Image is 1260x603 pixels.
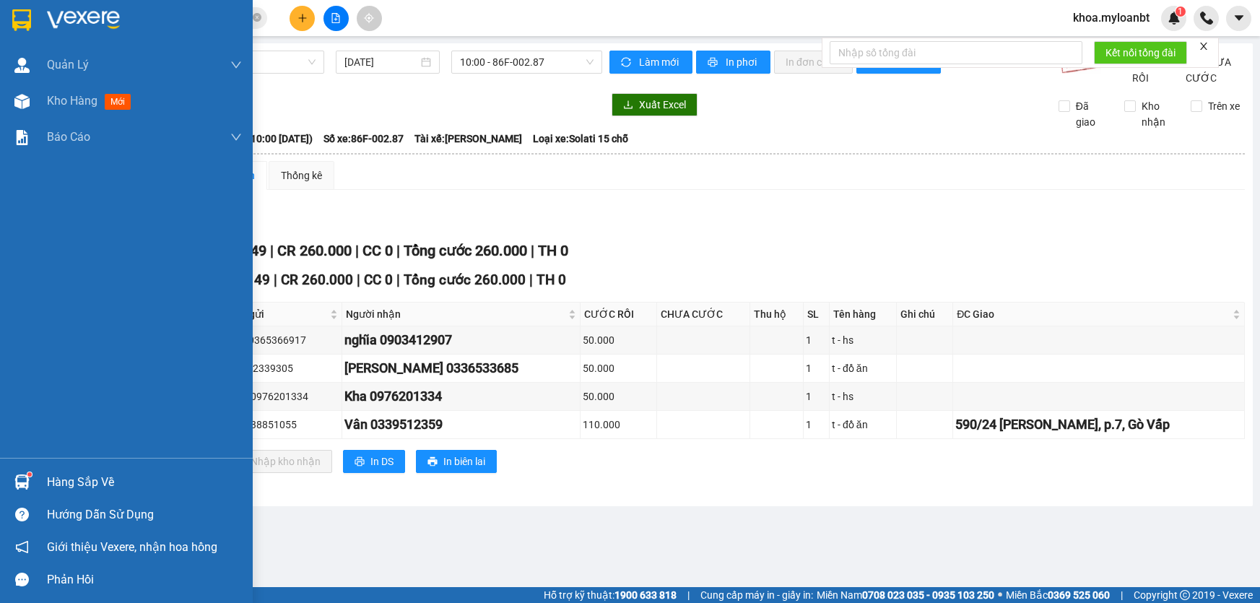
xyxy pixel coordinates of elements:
[212,272,270,288] span: Số KG 49
[355,456,365,468] span: printer
[533,131,628,147] span: Loại xe: Solati 15 chỗ
[544,587,677,603] span: Hỗ trợ kỹ thuật:
[774,51,853,74] button: In đơn chọn
[806,389,827,404] div: 1
[687,587,690,603] span: |
[230,59,242,71] span: down
[443,454,485,469] span: In biên lai
[47,538,217,556] span: Giới thiệu Vexere, nhận hoa hồng
[897,303,953,326] th: Ghi chú
[708,57,720,69] span: printer
[230,131,242,143] span: down
[217,417,340,433] div: Trân 0938851055
[217,332,340,348] div: Cô Giã 0365366917
[47,504,242,526] div: Hướng dẫn sử dụng
[344,386,577,407] div: Kha 0976201334
[12,9,31,31] img: logo-vxr
[1200,12,1213,25] img: phone-icon
[253,12,261,25] span: close-circle
[583,389,654,404] div: 50.000
[343,450,405,473] button: printerIn DS
[1176,6,1186,17] sup: 1
[806,332,827,348] div: 1
[1061,9,1161,27] span: khoa.myloanbt
[414,131,522,147] span: Tài xế: [PERSON_NAME]
[639,54,681,70] span: Làm mới
[583,360,654,376] div: 50.000
[614,589,677,601] strong: 1900 633 818
[344,358,577,378] div: [PERSON_NAME] 0336533685
[14,94,30,109] img: warehouse-icon
[362,242,393,259] span: CC 0
[998,592,1002,598] span: ⚪️
[404,272,526,288] span: Tổng cước 260.000
[700,587,813,603] span: Cung cấp máy in - giấy in:
[207,131,313,147] span: Chuyến: (10:00 [DATE])
[15,508,29,521] span: question-circle
[1105,45,1176,61] span: Kết nối tổng đài
[344,330,577,350] div: nghĩa 0903412907
[832,332,894,348] div: t - hs
[253,13,261,22] span: close-circle
[270,242,274,259] span: |
[536,272,566,288] span: TH 0
[427,456,438,468] span: printer
[1202,98,1246,114] span: Trên xe
[277,242,352,259] span: CR 260.000
[217,389,340,404] div: khieets 0976201334
[47,94,97,108] span: Kho hàng
[529,272,533,288] span: |
[396,272,400,288] span: |
[804,303,830,326] th: SL
[355,242,359,259] span: |
[14,58,30,73] img: warehouse-icon
[346,306,565,322] span: Người nhận
[581,303,657,326] th: CƯỚC RỒI
[832,389,894,404] div: t - hs
[290,6,315,31] button: plus
[460,51,594,73] span: 10:00 - 86F-002.87
[27,472,32,477] sup: 1
[538,242,568,259] span: TH 0
[281,272,353,288] span: CR 260.000
[323,6,349,31] button: file-add
[612,93,698,116] button: downloadXuất Excel
[1048,589,1110,601] strong: 0369 525 060
[1121,587,1123,603] span: |
[396,242,400,259] span: |
[364,272,393,288] span: CC 0
[832,360,894,376] div: t - đồ ăn
[323,131,404,147] span: Số xe: 86F-002.87
[583,332,654,348] div: 50.000
[531,242,534,259] span: |
[331,13,341,23] span: file-add
[357,272,360,288] span: |
[830,303,897,326] th: Tên hàng
[750,303,804,326] th: Thu hộ
[1199,41,1209,51] span: close
[15,540,29,554] span: notification
[955,415,1242,435] div: 590/24 [PERSON_NAME], p.7, Gò Vấp
[806,360,827,376] div: 1
[1233,12,1246,25] span: caret-down
[609,51,692,74] button: syncLàm mới
[218,306,328,322] span: Người gửi
[297,13,308,23] span: plus
[862,589,994,601] strong: 0708 023 035 - 0935 103 250
[344,54,418,70] input: 14/08/2025
[364,13,374,23] span: aim
[657,303,750,326] th: CHƯA CƯỚC
[1178,6,1183,17] span: 1
[1226,6,1251,31] button: caret-down
[639,97,686,113] span: Xuất Excel
[621,57,633,69] span: sync
[357,6,382,31] button: aim
[623,100,633,111] span: download
[1006,587,1110,603] span: Miền Bắc
[217,360,340,376] div: quy 0332339305
[47,56,89,74] span: Quản Lý
[1136,98,1179,130] span: Kho nhận
[583,417,654,433] div: 110.000
[957,306,1230,322] span: ĐC Giao
[1168,12,1181,25] img: icon-new-feature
